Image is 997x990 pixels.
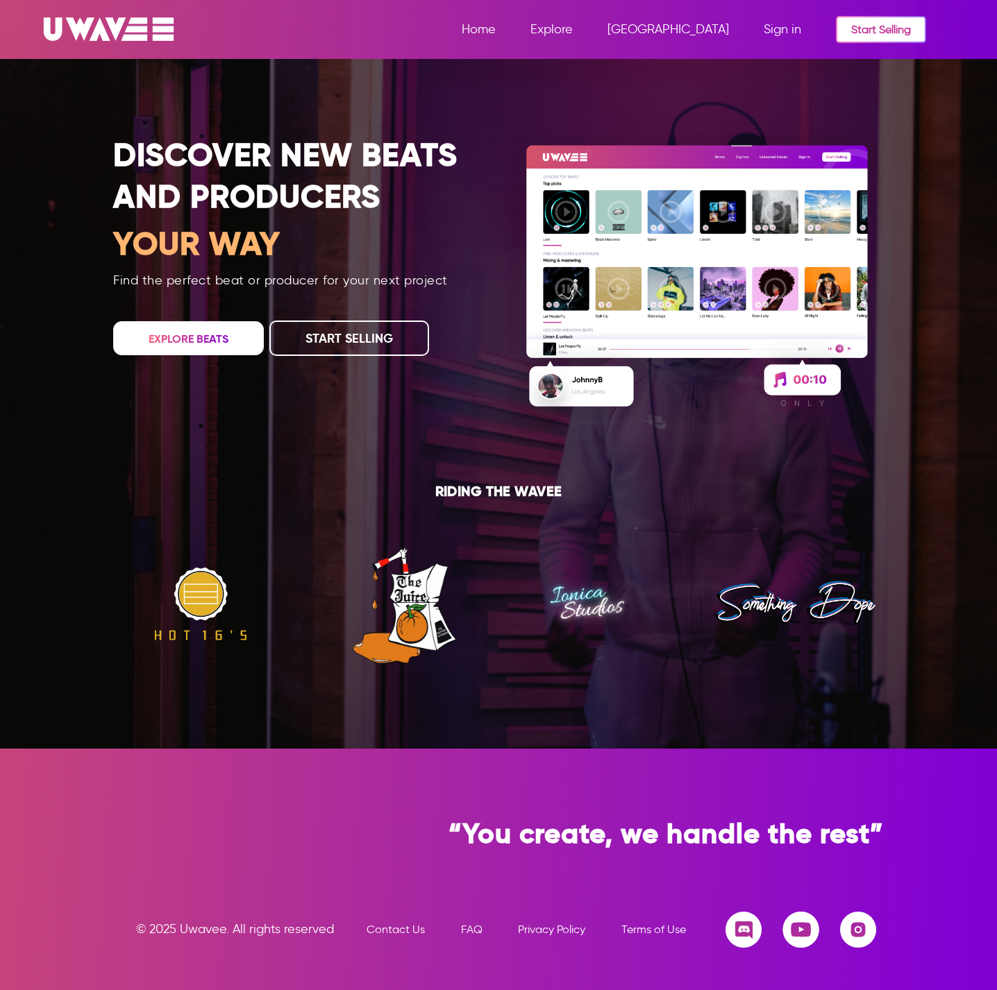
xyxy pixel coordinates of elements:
a: Sign in [764,22,836,37]
p: Find the perfect beat or producer for your next project [113,270,488,291]
h3: “You create, we handle the rest” [419,818,884,849]
a: Contact Us [367,923,425,936]
a: Home [462,22,530,37]
h1: YOUR WAY [113,223,488,264]
img: pic [509,134,884,420]
a: START SELLING [269,331,429,346]
img: ic_instagram.svg [840,912,876,948]
a: Privacy Policy [518,923,585,936]
img: logo-white.png [26,12,192,46]
a: Explore [530,22,608,37]
a: Start Selling [836,16,926,43]
div: © 2025 Uwavee. All rights reserved [113,912,356,946]
a: FAQ [461,923,483,936]
img: pic [113,536,290,678]
img: ic_discord.svg [726,912,762,948]
img: pic [509,527,660,678]
a: Terms of Use [621,923,686,936]
h4: RIDING THE WAVEE [435,483,562,500]
button: START SELLING [269,321,429,356]
a: [GEOGRAPHIC_DATA] [608,22,764,37]
img: ic_youtube.svg [782,912,819,948]
img: pic [707,579,884,627]
h1: DISCOVER NEW BEATS AND PRODUCERS [113,134,488,217]
img: pic [311,532,488,678]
